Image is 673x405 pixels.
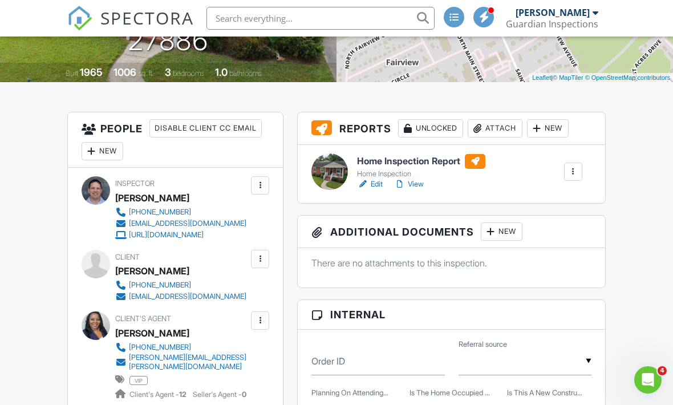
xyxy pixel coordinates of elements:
div: [EMAIL_ADDRESS][DOMAIN_NAME] [129,292,246,301]
div: New [82,142,123,160]
a: © MapTiler [553,74,583,81]
div: [PHONE_NUMBER] [129,281,191,290]
label: Referral source [459,339,507,350]
a: View [394,179,424,190]
span: bedrooms [173,69,204,78]
a: [EMAIL_ADDRESS][DOMAIN_NAME] [115,218,246,229]
span: Inspector [115,179,155,188]
div: [PERSON_NAME] [115,325,189,342]
input: Search everything... [206,7,435,30]
div: [PERSON_NAME] [516,7,590,18]
div: | [529,73,673,83]
span: Client [115,253,140,261]
a: [PHONE_NUMBER] [115,206,246,218]
h6: Home Inspection Report [357,154,485,169]
label: Order ID [311,355,345,367]
div: New [527,119,569,137]
a: [URL][DOMAIN_NAME] [115,229,246,241]
div: Guardian Inspections [506,18,598,30]
a: [PHONE_NUMBER] [115,280,246,291]
div: [PHONE_NUMBER] [129,343,191,352]
div: Home Inspection [357,169,485,179]
div: [PHONE_NUMBER] [129,208,191,217]
label: Is This A New Construction Home? [507,388,582,398]
div: 1006 [113,66,136,78]
a: [PHONE_NUMBER] [115,342,248,353]
div: [PERSON_NAME][EMAIL_ADDRESS][PERSON_NAME][DOMAIN_NAME] [129,353,248,371]
a: Home Inspection Report Home Inspection [357,154,485,179]
img: The Best Home Inspection Software - Spectora [67,6,92,31]
strong: 0 [242,390,246,399]
h3: Internal [298,300,605,330]
span: 4 [658,366,667,375]
span: bathrooms [229,69,262,78]
strong: 12 [179,390,187,399]
span: Client's Agent - [129,390,188,399]
h3: People [68,112,283,168]
span: sq. ft. [138,69,154,78]
div: [URL][DOMAIN_NAME] [129,230,204,240]
div: Unlocked [398,119,463,137]
a: Leaflet [532,74,551,81]
div: 1965 [80,66,103,78]
div: Disable Client CC Email [149,119,262,137]
iframe: Intercom live chat [634,366,662,394]
label: Is The Home Occupied Or Vacant? [410,388,490,398]
span: Built [66,69,78,78]
span: vip [129,376,148,385]
h3: Additional Documents [298,216,605,248]
a: [EMAIL_ADDRESS][DOMAIN_NAME] [115,291,246,302]
div: [EMAIL_ADDRESS][DOMAIN_NAME] [129,219,246,228]
div: [PERSON_NAME] [115,189,189,206]
span: Seller's Agent - [193,390,246,399]
div: [PERSON_NAME] [115,262,189,280]
a: © OpenStreetMap contributors [585,74,670,81]
span: Client's Agent [115,314,171,323]
a: SPECTORA [67,15,194,39]
div: 3 [165,66,171,78]
a: [PERSON_NAME][EMAIL_ADDRESS][PERSON_NAME][DOMAIN_NAME] [115,353,248,371]
h3: Reports [298,112,605,145]
span: SPECTORA [100,6,194,30]
p: There are no attachments to this inspection. [311,257,591,269]
a: Edit [357,179,383,190]
div: New [481,222,522,241]
div: 1.0 [215,66,228,78]
label: Planning On Attending The Inspection? [311,388,388,398]
div: Attach [468,119,522,137]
